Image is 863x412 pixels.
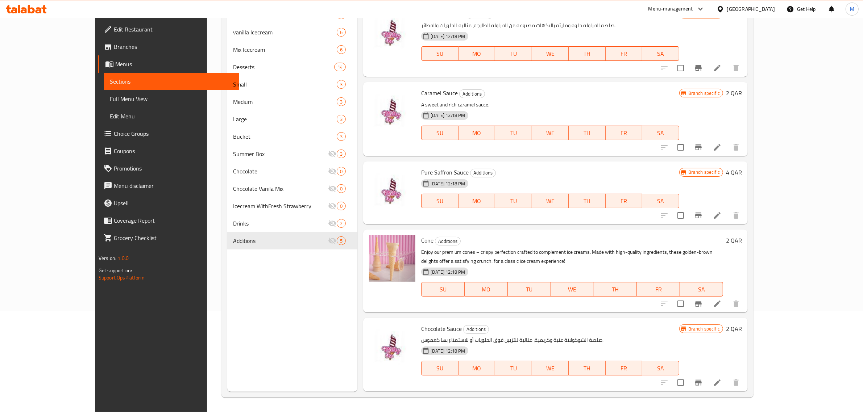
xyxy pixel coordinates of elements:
button: TU [508,282,551,297]
span: [DATE] 12:18 PM [428,180,468,187]
span: M [850,5,854,13]
a: Coupons [98,142,239,160]
button: MO [459,361,495,375]
span: MO [461,49,493,59]
span: Upsell [114,199,233,207]
svg: Inactive section [328,219,337,228]
a: Edit Menu [104,108,239,125]
span: Select to update [673,140,688,155]
span: [DATE] 12:18 PM [428,112,468,119]
div: Mix Icecream [233,45,337,54]
svg: Inactive section [328,202,337,210]
div: Bucket3 [227,128,357,145]
span: MO [461,128,493,138]
button: SA [680,282,723,297]
div: items [337,184,346,193]
a: Edit menu item [713,211,722,220]
h6: 2 QAR [726,324,742,334]
span: Additions [435,237,460,245]
div: items [337,236,346,245]
span: Edit Restaurant [114,25,233,34]
img: Cone [369,235,415,282]
div: items [337,28,346,37]
span: WE [554,284,591,295]
button: SA [642,46,679,61]
img: Chocolate Sauce [369,324,415,370]
a: Edit menu item [713,64,722,72]
button: WE [532,126,569,140]
button: TU [495,361,532,375]
button: FR [606,126,643,140]
span: Icecream WithFresh Strawberry [233,202,328,210]
span: Branch specific [685,169,723,176]
span: TH [572,363,603,374]
div: items [337,219,346,228]
span: TH [572,49,603,59]
div: items [334,63,346,71]
span: 0 [337,203,345,210]
button: FR [606,194,643,208]
span: Additions [233,236,328,245]
span: Select to update [673,296,688,311]
div: Icecream WithFresh Strawberry0 [227,197,357,215]
span: Desserts [233,63,334,71]
span: TU [498,49,529,59]
span: TU [511,284,548,295]
span: WE [535,128,566,138]
span: 3 [337,151,345,157]
button: SU [421,361,458,375]
button: Branch-specific-item [690,374,707,391]
span: TU [498,128,529,138]
a: Branches [98,38,239,55]
p: صلصة الشوكولاتة غنية وكريمية، مثالية للتزيين فوق الحلويات أو للاستمتاع بها كغموس. [421,336,679,345]
button: delete [727,59,745,77]
span: Promotions [114,164,233,173]
div: items [337,202,346,210]
img: Caramel Sauce [369,88,415,134]
button: TH [594,282,637,297]
span: SA [645,128,676,138]
div: Additions [470,169,496,177]
span: SU [424,49,455,59]
button: SA [642,194,679,208]
button: TH [569,126,606,140]
a: Edit menu item [713,378,722,387]
button: Branch-specific-item [690,207,707,224]
div: items [337,167,346,176]
a: Edit menu item [713,299,722,308]
span: [DATE] 12:18 PM [428,33,468,40]
img: Strawberry Sauce [369,9,415,55]
button: SA [642,361,679,375]
div: Mix Icecream6 [227,41,357,58]
span: Chocolate Vanila Mix [233,184,328,193]
span: 1.0.0 [117,253,129,263]
a: Support.OpsPlatform [99,273,145,282]
span: 5 [337,237,345,244]
div: vanilla Icecream [233,28,337,37]
button: WE [532,194,569,208]
nav: Menu sections [227,3,357,252]
span: Select to update [673,375,688,390]
span: Chocolate Sauce [421,323,462,334]
a: Edit Restaurant [98,21,239,38]
button: SU [421,282,465,297]
span: FR [609,196,640,206]
button: WE [532,361,569,375]
span: Additions [464,325,489,333]
span: SU [424,363,455,374]
span: Medium [233,97,337,106]
div: Large3 [227,110,357,128]
button: SU [421,126,458,140]
button: MO [465,282,508,297]
button: Branch-specific-item [690,295,707,312]
span: WE [535,363,566,374]
span: Get support on: [99,266,132,275]
h6: 4 QAR [726,167,742,177]
span: TH [597,284,634,295]
button: Branch-specific-item [690,139,707,156]
div: Additions [435,237,461,245]
button: TH [569,194,606,208]
button: WE [532,46,569,61]
button: WE [551,282,594,297]
span: [DATE] 12:18 PM [428,269,468,276]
